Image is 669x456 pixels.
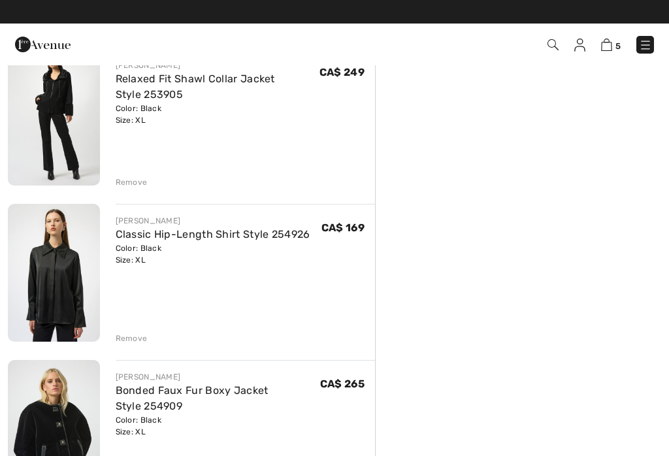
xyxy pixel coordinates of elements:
div: Color: Black Size: XL [116,414,320,438]
a: Classic Hip-Length Shirt Style 254926 [116,228,310,240]
img: Relaxed Fit Shawl Collar Jacket Style 253905 [8,48,100,186]
img: Menu [639,39,652,52]
div: [PERSON_NAME] [116,215,310,227]
img: 1ère Avenue [15,31,71,57]
a: 1ère Avenue [15,37,71,50]
div: Color: Black Size: XL [116,242,310,266]
img: Shopping Bag [601,39,612,51]
a: Bonded Faux Fur Boxy Jacket Style 254909 [116,384,269,412]
img: My Info [574,39,585,52]
span: CA$ 169 [321,221,365,234]
span: CA$ 249 [319,66,365,78]
a: Relaxed Fit Shawl Collar Jacket Style 253905 [116,73,275,101]
a: 5 [601,37,621,52]
div: [PERSON_NAME] [116,371,320,383]
div: Color: Black Size: XL [116,103,319,126]
img: Search [547,39,559,50]
div: Remove [116,333,148,344]
span: 5 [615,41,621,51]
img: Classic Hip-Length Shirt Style 254926 [8,204,100,341]
span: CA$ 265 [320,378,365,390]
div: Remove [116,176,148,188]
